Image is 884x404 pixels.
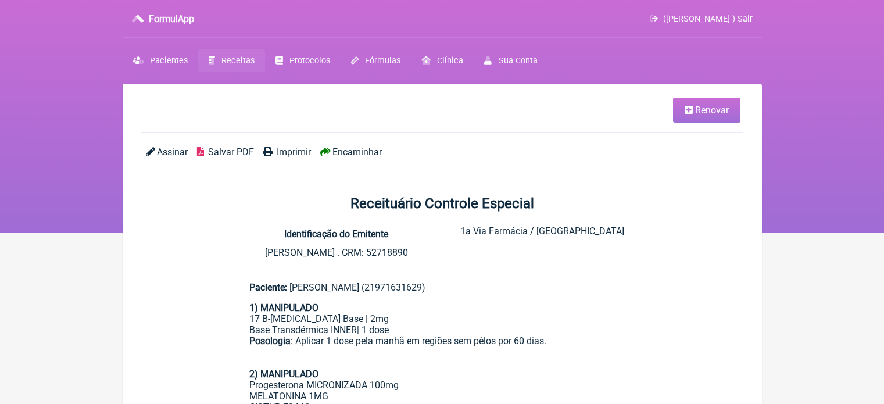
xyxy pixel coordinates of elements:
[249,282,635,293] div: [PERSON_NAME] (21971631629)
[663,14,753,24] span: ([PERSON_NAME] ) Sair
[695,105,729,116] span: Renovar
[411,49,474,72] a: Clínica
[320,146,382,158] a: Encaminhar
[123,49,198,72] a: Pacientes
[650,14,752,24] a: ([PERSON_NAME] ) Sair
[249,335,291,346] strong: Posologia
[263,146,311,158] a: Imprimir
[208,146,254,158] span: Salvar PDF
[249,282,287,293] span: Paciente:
[499,56,538,66] span: Sua Conta
[365,56,400,66] span: Fórmulas
[260,226,413,242] h4: Identificação do Emitente
[249,335,635,369] div: : Aplicar 1 dose pela manhã em regiões sem pêlos por 60 dias.
[212,195,672,212] h2: Receituário Controle Especial
[249,369,318,380] strong: 2) MANIPULADO
[197,146,254,158] a: Salvar PDF
[277,146,311,158] span: Imprimir
[249,302,318,313] strong: 1) MANIPULADO
[260,242,413,263] p: [PERSON_NAME] . CRM: 52718890
[332,146,382,158] span: Encaminhar
[249,324,635,335] div: Base Transdérmica INNER| 1 dose
[341,49,411,72] a: Fórmulas
[437,56,463,66] span: Clínica
[673,98,740,123] a: Renovar
[221,56,255,66] span: Receitas
[149,13,194,24] h3: FormulApp
[474,49,547,72] a: Sua Conta
[146,146,188,158] a: Assinar
[157,146,188,158] span: Assinar
[249,313,635,324] div: 17 B-[MEDICAL_DATA] Base | 2mg
[460,226,624,263] div: 1a Via Farmácia / [GEOGRAPHIC_DATA]
[265,49,341,72] a: Protocolos
[198,49,265,72] a: Receitas
[150,56,188,66] span: Pacientes
[289,56,330,66] span: Protocolos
